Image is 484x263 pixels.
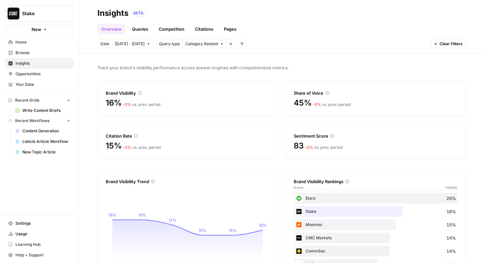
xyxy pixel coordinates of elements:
[15,220,70,226] span: Settings
[5,239,73,250] a: Learning Hub
[5,95,73,105] button: Recent Grids
[12,136,73,147] a: Listicle Article Workflow
[97,64,466,71] span: Track your brand's visibility performance across answer engines with comprehensive metrics.
[446,195,456,202] span: 25%
[446,248,456,254] span: 14%
[431,40,466,48] button: Clear Filters
[138,213,146,217] tspan: 18%
[185,41,218,47] span: Category Related
[313,102,350,108] div: vs. prev. period
[22,10,62,17] span: Stake
[106,90,269,96] div: Brand Visibility
[305,145,313,150] span: – 2 %
[445,185,457,190] span: Visibility
[182,40,227,48] button: Category Related
[155,24,188,34] a: Competition
[294,98,311,108] span: 45%
[5,250,73,260] button: Help + Support
[5,69,73,79] a: Opportunities
[115,41,145,47] span: [DATE] - [DATE]
[131,10,146,16] div: BETA
[5,37,73,48] a: Home
[5,218,73,229] a: Settings
[295,221,303,229] img: c5ouc3egzr6doji0bq2h6hs42l9j
[22,139,70,145] span: Listicle Article Workflow
[5,229,73,239] a: Usage
[123,145,131,150] span: – 3 %
[15,60,70,66] span: Insights
[169,218,176,223] tspan: 17%
[294,246,457,256] div: CommSec
[15,39,70,45] span: Home
[12,105,73,116] a: Write Content Briefs
[8,8,19,19] img: Stake Logo
[128,24,152,34] a: Queries
[440,41,463,47] span: Clear Filters
[106,178,269,185] div: Brand Visibility Trend
[15,252,70,258] span: Help + Support
[15,231,70,237] span: Usage
[5,79,73,90] a: Your Data
[123,145,161,150] div: vs. prev. period
[97,24,125,34] a: Overview
[15,50,70,56] span: Browse
[294,185,303,190] span: Brand
[12,147,73,157] a: New Topic Article
[15,82,70,87] span: Your Data
[108,213,116,217] tspan: 18%
[5,58,73,69] a: Insights
[5,48,73,58] a: Browse
[295,234,303,242] img: j0fclb3l34upsazugpjipx21o92q
[22,108,70,114] span: Write Content Briefs
[294,193,457,204] div: Etoro
[259,223,267,228] tspan: 16%
[22,128,70,134] span: Content Generation
[294,90,457,96] div: Share of Voice
[100,41,109,47] span: Date
[294,233,457,243] div: CMC Markets
[106,98,121,108] span: 16%
[294,133,457,139] div: Sentiment Score
[22,149,70,155] span: New Topic Article
[313,102,321,107] span: – 5 %
[5,5,73,22] button: Workspace: Stake
[305,145,342,150] div: vs. prev. period
[15,97,39,103] span: Recent Grids
[229,228,237,233] tspan: 15%
[199,228,206,233] tspan: 15%
[446,235,456,241] span: 14%
[5,24,73,34] button: New
[191,24,217,34] a: Citations
[12,126,73,136] a: Content Generation
[123,102,131,107] span: – 2 %
[15,242,70,247] span: Learning Hub
[220,24,240,34] a: Pages
[32,26,41,33] span: New
[295,208,303,215] img: 1wmqhjc2vxeribx19ovjj9t9523u
[295,194,303,202] img: vq8ykq4jz1qzpptj9jj8y9m909d4
[294,141,304,151] span: 83
[159,41,180,47] span: Query type
[106,141,121,151] span: 15%
[5,116,73,126] button: Recent Workflows
[294,219,457,230] div: Moomoo
[294,206,457,217] div: Stake
[112,40,153,48] button: [DATE] - [DATE]
[15,118,49,124] span: Recent Workflows
[446,208,456,215] span: 16%
[106,133,269,139] div: Citation Rate
[15,71,70,77] span: Opportunities
[446,221,456,228] span: 15%
[294,178,457,185] div: Brand Visibility Rankings
[123,102,160,108] div: vs. prev. period
[295,247,303,255] img: e4dj9qeaeuz7az8tf4ssoezaocxr
[97,8,128,18] div: Insights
